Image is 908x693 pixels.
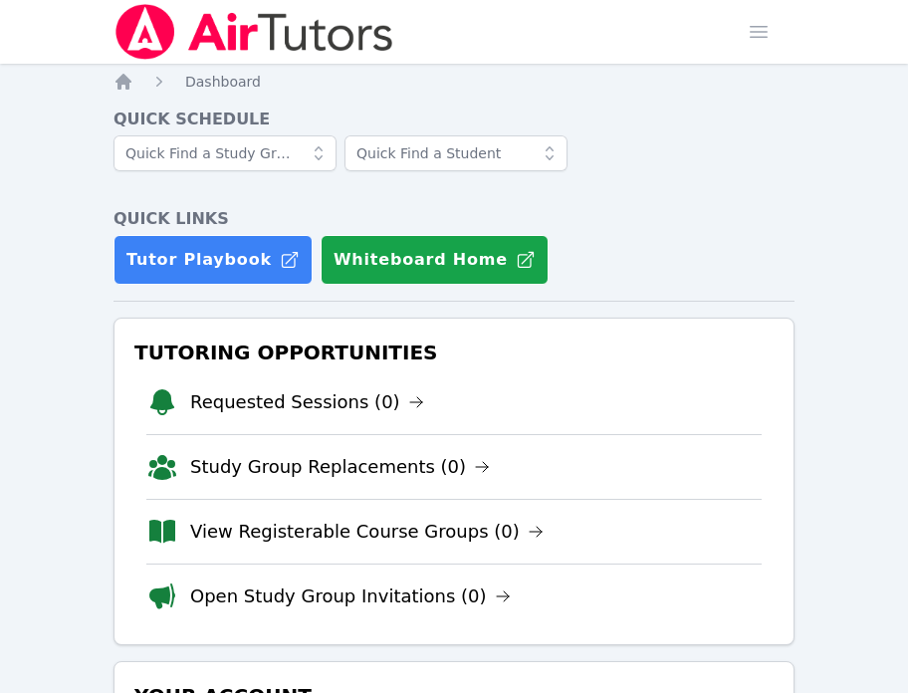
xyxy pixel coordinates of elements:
a: Requested Sessions (0) [190,388,424,416]
button: Whiteboard Home [321,235,549,285]
a: Open Study Group Invitations (0) [190,582,511,610]
h4: Quick Links [113,207,794,231]
a: Dashboard [185,72,261,92]
a: Tutor Playbook [113,235,313,285]
input: Quick Find a Student [344,135,567,171]
nav: Breadcrumb [113,72,794,92]
a: View Registerable Course Groups (0) [190,518,544,546]
img: Air Tutors [113,4,395,60]
h3: Tutoring Opportunities [130,335,778,370]
h4: Quick Schedule [113,108,794,131]
span: Dashboard [185,74,261,90]
input: Quick Find a Study Group [113,135,337,171]
a: Study Group Replacements (0) [190,453,490,481]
